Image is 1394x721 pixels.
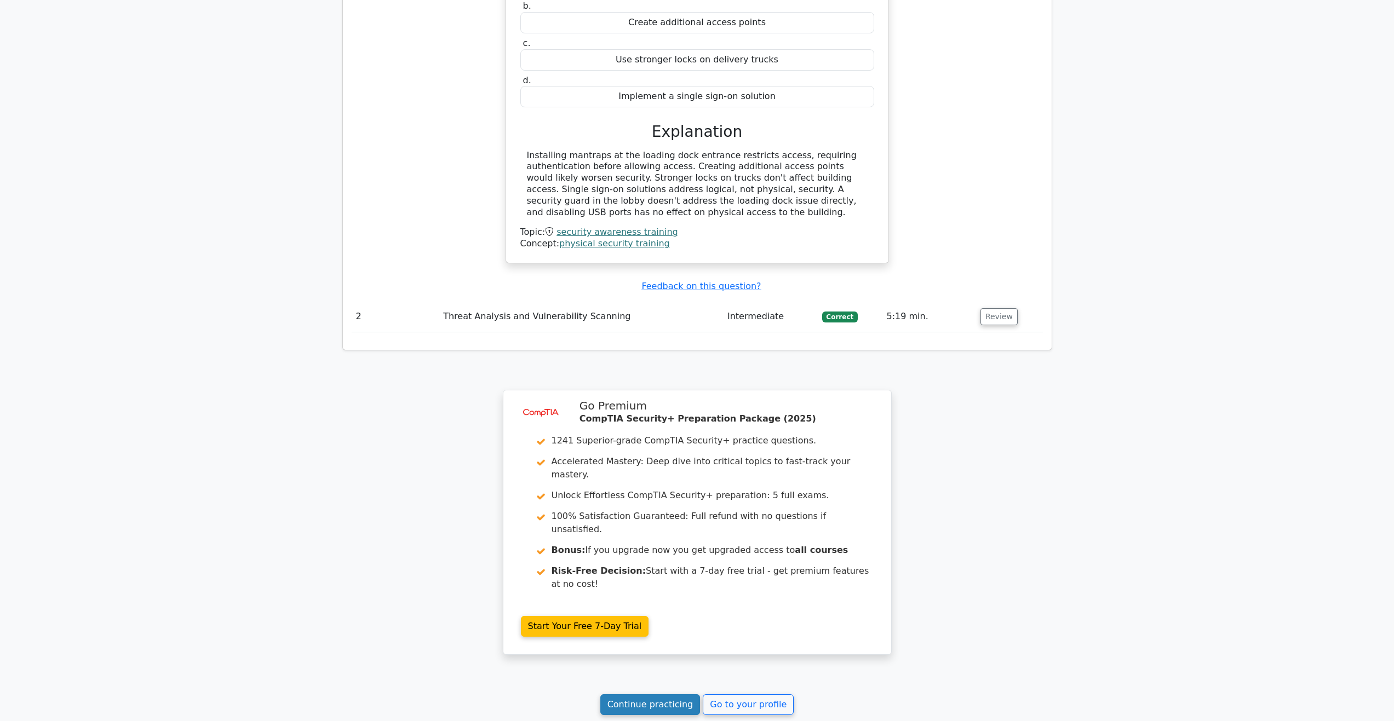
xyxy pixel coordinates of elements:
span: Correct [822,312,858,322]
div: Installing mantraps at the loading dock entrance restricts access, requiring authentication befor... [527,150,868,218]
a: Continue practicing [600,694,701,715]
a: Go to your profile [703,694,794,715]
div: Concept: [520,238,874,250]
div: Use stronger locks on delivery trucks [520,49,874,71]
div: Topic: [520,227,874,238]
span: b. [523,1,531,11]
h3: Explanation [527,123,868,141]
td: Threat Analysis and Vulnerability Scanning [439,301,723,332]
a: Feedback on this question? [641,281,761,291]
td: 5:19 min. [882,301,976,332]
a: physical security training [559,238,670,249]
span: c. [523,38,531,48]
div: Create additional access points [520,12,874,33]
div: Implement a single sign-on solution [520,86,874,107]
a: Start Your Free 7-Day Trial [521,616,649,637]
button: Review [980,308,1018,325]
span: d. [523,75,531,85]
a: security awareness training [557,227,678,237]
td: Intermediate [723,301,818,332]
td: 2 [352,301,439,332]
